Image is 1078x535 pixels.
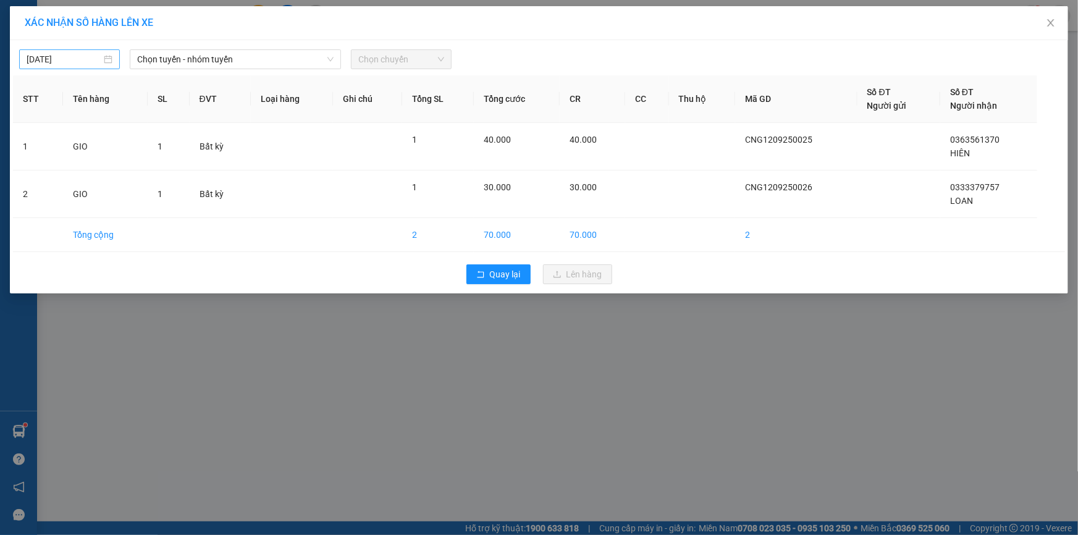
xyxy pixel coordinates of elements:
[9,78,74,93] div: 30.000
[80,11,206,38] div: [GEOGRAPHIC_DATA]
[466,264,531,284] button: rollbackQuay lại
[63,171,148,218] td: GIO
[570,182,597,192] span: 30.000
[158,189,162,199] span: 1
[474,218,560,252] td: 70.000
[158,141,162,151] span: 1
[148,75,189,123] th: SL
[25,17,153,28] span: XÁC NHẬN SỐ HÀNG LÊN XE
[190,123,251,171] td: Bất kỳ
[560,75,625,123] th: CR
[11,11,72,40] div: Cầu Ngang
[474,75,560,123] th: Tổng cước
[80,53,206,70] div: 0333379757
[80,11,110,23] span: Nhận:
[80,38,206,53] div: LOAN
[560,218,625,252] td: 70.000
[570,135,597,145] span: 40.000
[412,182,417,192] span: 1
[484,135,511,145] span: 40.000
[327,56,334,63] span: down
[950,87,974,97] span: Số ĐT
[950,101,997,111] span: Người nhận
[543,264,612,284] button: uploadLên hàng
[490,267,521,281] span: Quay lại
[669,75,736,123] th: Thu hộ
[11,12,30,25] span: Gửi:
[625,75,668,123] th: CC
[63,75,148,123] th: Tên hàng
[63,123,148,171] td: GIO
[13,123,63,171] td: 1
[137,50,334,69] span: Chọn tuyến - nhóm tuyến
[251,75,333,123] th: Loại hàng
[402,75,474,123] th: Tổng SL
[745,182,812,192] span: CNG1209250026
[412,135,417,145] span: 1
[950,135,1000,145] span: 0363561370
[27,53,101,66] input: 12/09/2025
[484,182,511,192] span: 30.000
[867,101,907,111] span: Người gửi
[402,218,474,252] td: 2
[950,148,970,158] span: HIÊN
[745,135,812,145] span: CNG1209250025
[13,171,63,218] td: 2
[13,75,63,123] th: STT
[735,75,857,123] th: Mã GD
[358,50,444,69] span: Chọn chuyến
[867,87,891,97] span: Số ĐT
[950,182,1000,192] span: 0333379757
[1034,6,1068,41] button: Close
[9,79,28,92] span: CR :
[1046,18,1056,28] span: close
[735,218,857,252] td: 2
[63,218,148,252] td: Tổng cộng
[190,171,251,218] td: Bất kỳ
[190,75,251,123] th: ĐVT
[333,75,402,123] th: Ghi chú
[476,270,485,280] span: rollback
[950,196,973,206] span: LOAN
